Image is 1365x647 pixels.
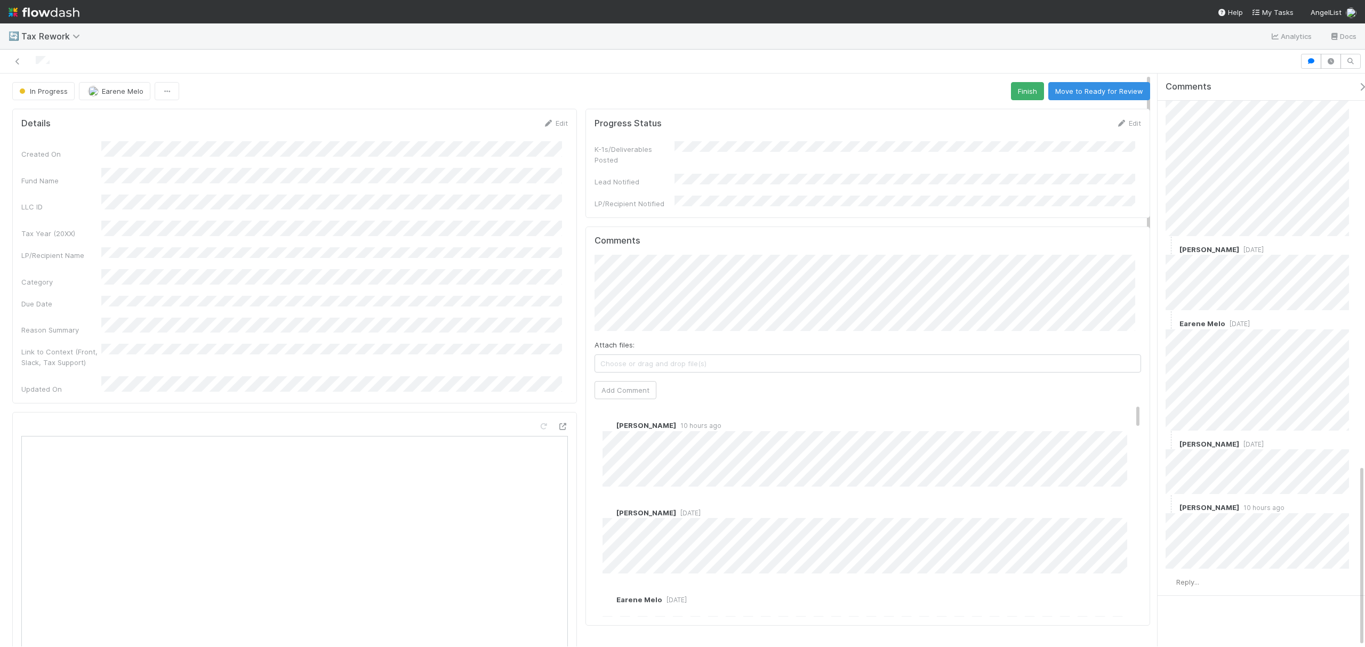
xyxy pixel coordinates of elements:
div: Link to Context (Front, Slack, Tax Support) [21,346,101,368]
a: My Tasks [1251,7,1294,18]
span: Comments [1166,82,1211,92]
div: LLC ID [21,201,101,212]
div: K-1s/Deliverables Posted [595,144,675,165]
button: Earene Melo [79,82,150,100]
div: Help [1217,7,1243,18]
div: Fund Name [21,175,101,186]
span: My Tasks [1251,8,1294,17]
img: avatar_04ed6c9e-3b93-401c-8c3a-8fad1b1fc72c.png [1166,244,1176,255]
div: Category [21,277,101,287]
img: avatar_bc42736a-3f00-4d10-a11d-d22e63cdc729.png [1346,7,1356,18]
div: Tax Year (20XX) [21,228,101,239]
span: [DATE] [1239,440,1264,448]
div: Updated On [21,384,101,394]
span: [DATE] [676,509,701,517]
span: 10 hours ago [676,422,721,430]
div: Lead Notified [595,176,675,187]
span: [PERSON_NAME] [1179,440,1239,448]
img: avatar_04ed6c9e-3b93-401c-8c3a-8fad1b1fc72c.png [603,507,613,518]
img: logo-inverted-e16ddd16eac7371096b0.svg [9,3,79,21]
h5: Details [21,118,51,129]
button: Add Comment [595,381,656,399]
span: [PERSON_NAME] [616,421,676,430]
h5: Comments [595,236,1141,246]
span: [DATE] [662,596,687,604]
span: [PERSON_NAME] [1179,503,1239,512]
img: avatar_04ed6c9e-3b93-401c-8c3a-8fad1b1fc72c.png [1166,439,1176,449]
a: Edit [1116,119,1141,127]
img: avatar_bc42736a-3f00-4d10-a11d-d22e63cdc729.png [88,86,99,96]
div: LP/Recipient Name [21,250,101,261]
span: Earene Melo [616,595,662,604]
div: Due Date [21,298,101,309]
span: [PERSON_NAME] [1179,245,1239,254]
button: In Progress [12,82,75,100]
h5: Progress Status [595,118,662,129]
span: [DATE] [1225,320,1250,328]
div: Reason Summary [21,325,101,335]
a: Docs [1329,30,1356,43]
div: LP/Recipient Notified [595,198,675,209]
span: 🔄 [9,31,19,41]
span: Choose or drag and drop file(s) [595,355,1141,372]
span: In Progress [17,87,68,95]
label: Attach files: [595,339,635,350]
span: AngelList [1311,8,1342,17]
span: [PERSON_NAME] [616,508,676,517]
span: Reply... [1176,578,1199,586]
a: Analytics [1270,30,1312,43]
span: Earene Melo [102,87,143,95]
span: [DATE] [1239,246,1264,254]
span: Tax Rework [21,31,85,42]
button: Move to Ready for Review [1048,82,1150,100]
img: avatar_bc42736a-3f00-4d10-a11d-d22e63cdc729.png [1166,319,1176,329]
button: Finish [1011,82,1044,100]
div: Created On [21,149,101,159]
img: avatar_04ed6c9e-3b93-401c-8c3a-8fad1b1fc72c.png [1166,503,1176,513]
a: Edit [543,119,568,127]
span: 10 hours ago [1239,504,1284,512]
img: avatar_04ed6c9e-3b93-401c-8c3a-8fad1b1fc72c.png [603,420,613,431]
img: avatar_bc42736a-3f00-4d10-a11d-d22e63cdc729.png [1166,577,1176,587]
span: Earene Melo [1179,319,1225,328]
img: avatar_bc42736a-3f00-4d10-a11d-d22e63cdc729.png [603,595,613,605]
